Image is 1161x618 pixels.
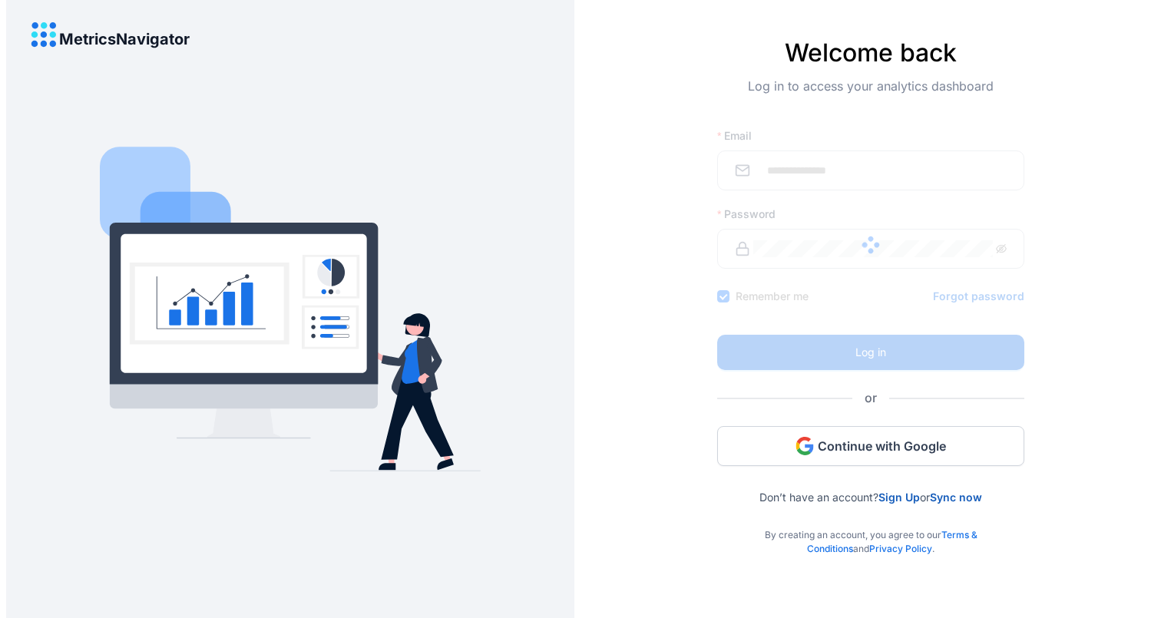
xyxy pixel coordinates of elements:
[818,438,946,454] span: Continue with Google
[878,491,920,504] a: Sign Up
[869,543,932,554] a: Privacy Policy
[852,388,889,408] span: or
[717,466,1024,504] div: Don’t have an account? or
[59,31,190,48] h4: MetricsNavigator
[717,504,1024,556] div: By creating an account, you agree to our and .
[717,38,1024,68] h4: Welcome back
[717,426,1024,466] button: Continue with Google
[930,491,982,504] a: Sync now
[717,77,1024,120] div: Log in to access your analytics dashboard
